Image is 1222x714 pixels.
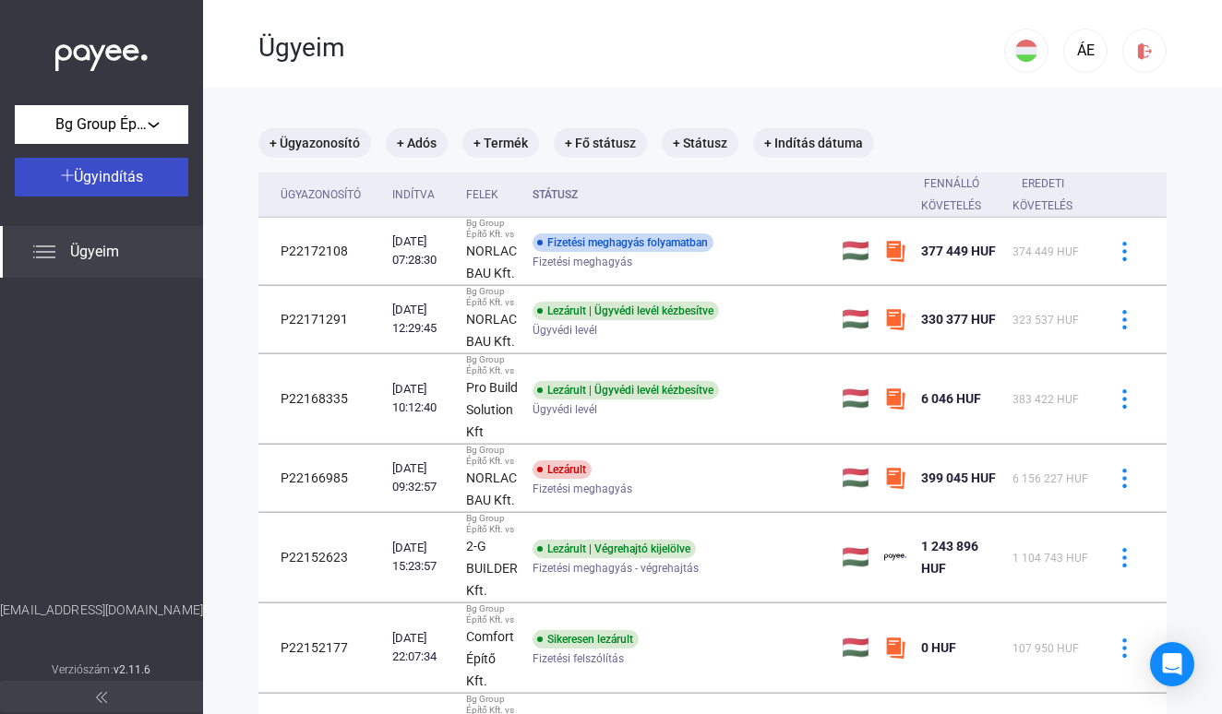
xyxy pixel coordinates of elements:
img: more-blue [1115,389,1134,409]
span: Ügyvédi levél [533,399,597,421]
mat-chip: + Indítás dátuma [753,128,874,158]
td: P22171291 [258,286,385,353]
span: 377 449 HUF [921,244,996,258]
div: Felek [466,184,518,206]
td: P22168335 [258,354,385,444]
span: Fizetési felszólítás [533,648,624,670]
img: payee-logo [884,546,906,568]
button: Bg Group Építő Kft. [15,105,188,144]
span: 6 046 HUF [921,391,981,406]
span: 330 377 HUF [921,312,996,327]
strong: NORLAC BAU Kft. [466,470,517,507]
div: Bg Group Építő Kft. vs [466,354,518,376]
div: Indítva [392,184,451,206]
strong: Pro Build Solution Kft [466,380,518,439]
button: more-blue [1105,232,1144,270]
button: more-blue [1105,379,1144,418]
div: Bg Group Építő Kft. vs [466,603,518,625]
div: Open Intercom Messenger [1150,642,1194,686]
span: Ügyeim [70,241,119,263]
div: [DATE] 09:32:57 [392,459,451,496]
img: white-payee-white-dot.svg [55,34,148,72]
strong: v2.11.6 [114,663,151,676]
td: P22152177 [258,603,385,693]
button: logout-red [1122,29,1167,73]
div: Fennálló követelés [921,173,998,217]
mat-chip: + Adós [386,128,448,158]
div: Bg Group Építő Kft. vs [466,513,518,535]
div: [DATE] 15:23:57 [392,539,451,576]
div: Lezárult | Ügyvédi levél kézbesítve [533,381,719,399]
div: [DATE] 22:07:34 [392,629,451,666]
div: Indítva [392,184,435,206]
div: Bg Group Építő Kft. vs [466,286,518,308]
button: HU [1004,29,1048,73]
div: Sikeresen lezárult [533,630,639,649]
td: 🇭🇺 [834,603,877,693]
span: 399 045 HUF [921,470,996,485]
span: 107 950 HUF [1012,642,1079,655]
span: 374 449 HUF [1012,245,1079,258]
mat-chip: + Ügyazonosító [258,128,371,158]
img: szamlazzhu-mini [884,240,906,262]
div: Eredeti követelés [1012,173,1089,217]
mat-chip: + Termék [462,128,539,158]
strong: NORLAC BAU Kft. [466,244,517,280]
mat-chip: + Státusz [662,128,738,158]
div: Ügyazonosító [281,184,377,206]
img: szamlazzhu-mini [884,308,906,330]
div: [DATE] 07:28:30 [392,232,451,269]
strong: 2-G BUILDER Kft. [466,539,518,598]
div: Ügyeim [258,32,1004,64]
div: [DATE] 12:29:45 [392,301,451,338]
img: more-blue [1115,242,1134,261]
td: 🇭🇺 [834,218,877,285]
div: Lezárult | Ügyvédi levél kézbesítve [533,302,719,320]
th: Státusz [525,173,834,218]
div: ÁE [1070,40,1101,62]
strong: NORLAC BAU Kft. [466,312,517,349]
button: more-blue [1105,538,1144,577]
img: szamlazzhu-mini [884,637,906,659]
div: Bg Group Építő Kft. vs [466,218,518,240]
img: more-blue [1115,548,1134,567]
img: more-blue [1115,638,1134,658]
mat-chip: + Fő státusz [554,128,647,158]
div: Fizetési meghagyás folyamatban [533,233,713,252]
span: 383 422 HUF [1012,393,1079,406]
span: Bg Group Építő Kft. [55,113,148,136]
span: 1 243 896 HUF [921,539,978,576]
img: szamlazzhu-mini [884,467,906,489]
span: 323 537 HUF [1012,314,1079,327]
td: 🇭🇺 [834,445,877,512]
span: Fizetési meghagyás - végrehajtás [533,557,699,579]
img: logout-red [1135,42,1155,61]
td: 🇭🇺 [834,513,877,602]
div: Fennálló követelés [921,173,981,217]
div: Bg Group Építő Kft. vs [466,445,518,467]
span: 0 HUF [921,640,956,655]
span: Ügyvédi levél [533,319,597,341]
td: P22172108 [258,218,385,285]
img: more-blue [1115,310,1134,329]
button: ÁE [1063,29,1108,73]
img: arrow-double-left-grey.svg [96,692,107,703]
div: Eredeti követelés [1012,173,1072,217]
button: more-blue [1105,300,1144,339]
div: Ügyazonosító [281,184,361,206]
span: 6 156 227 HUF [1012,472,1088,485]
td: 🇭🇺 [834,354,877,444]
img: more-blue [1115,469,1134,488]
img: szamlazzhu-mini [884,387,906,410]
button: more-blue [1105,628,1144,667]
div: [DATE] 10:12:40 [392,380,451,417]
img: plus-white.svg [61,169,74,182]
td: P22166985 [258,445,385,512]
span: Ügyindítás [74,168,143,185]
span: Fizetési meghagyás [533,251,632,273]
div: Lezárult [533,460,592,479]
div: Lezárult | Végrehajtó kijelölve [533,540,696,558]
img: HU [1015,40,1037,62]
td: 🇭🇺 [834,286,877,353]
span: 1 104 743 HUF [1012,552,1088,565]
